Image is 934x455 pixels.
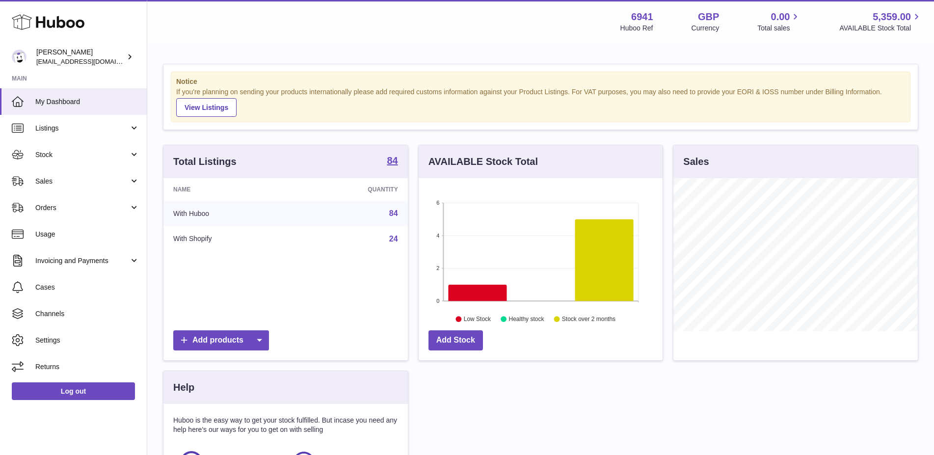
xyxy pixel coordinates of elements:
span: Listings [35,124,129,133]
span: Orders [35,203,129,213]
div: If you're planning on sending your products internationally please add required customs informati... [176,87,905,117]
strong: GBP [698,10,719,24]
span: Stock [35,150,129,160]
td: With Shopify [163,226,295,252]
h3: Sales [683,155,709,168]
span: Usage [35,230,139,239]
span: My Dashboard [35,97,139,107]
p: Huboo is the easy way to get your stock fulfilled. But incase you need any help here's our ways f... [173,416,398,434]
span: Returns [35,362,139,372]
th: Name [163,178,295,201]
div: [PERSON_NAME] [36,48,125,66]
span: Cases [35,283,139,292]
a: View Listings [176,98,237,117]
a: Log out [12,382,135,400]
span: Total sales [757,24,801,33]
span: Channels [35,309,139,319]
strong: Notice [176,77,905,86]
span: Sales [35,177,129,186]
a: Add products [173,330,269,350]
span: [EMAIL_ADDRESS][DOMAIN_NAME] [36,57,144,65]
div: Currency [692,24,720,33]
span: 0.00 [771,10,790,24]
h3: Total Listings [173,155,237,168]
strong: 6941 [631,10,653,24]
th: Quantity [295,178,407,201]
a: 84 [387,156,398,167]
text: Low Stock [464,316,491,322]
a: 5,359.00 AVAILABLE Stock Total [839,10,922,33]
strong: 84 [387,156,398,165]
a: 84 [389,209,398,217]
div: Huboo Ref [620,24,653,33]
td: With Huboo [163,201,295,226]
span: AVAILABLE Stock Total [839,24,922,33]
a: 0.00 Total sales [757,10,801,33]
span: Settings [35,336,139,345]
span: 5,359.00 [873,10,911,24]
a: Add Stock [428,330,483,350]
text: Stock over 2 months [562,316,615,322]
text: 0 [436,298,439,304]
span: Invoicing and Payments [35,256,129,266]
img: support@photogears.uk [12,50,27,64]
h3: Help [173,381,194,394]
text: 4 [436,233,439,239]
text: Healthy stock [508,316,544,322]
text: 6 [436,200,439,206]
text: 2 [436,265,439,271]
a: 24 [389,235,398,243]
h3: AVAILABLE Stock Total [428,155,538,168]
